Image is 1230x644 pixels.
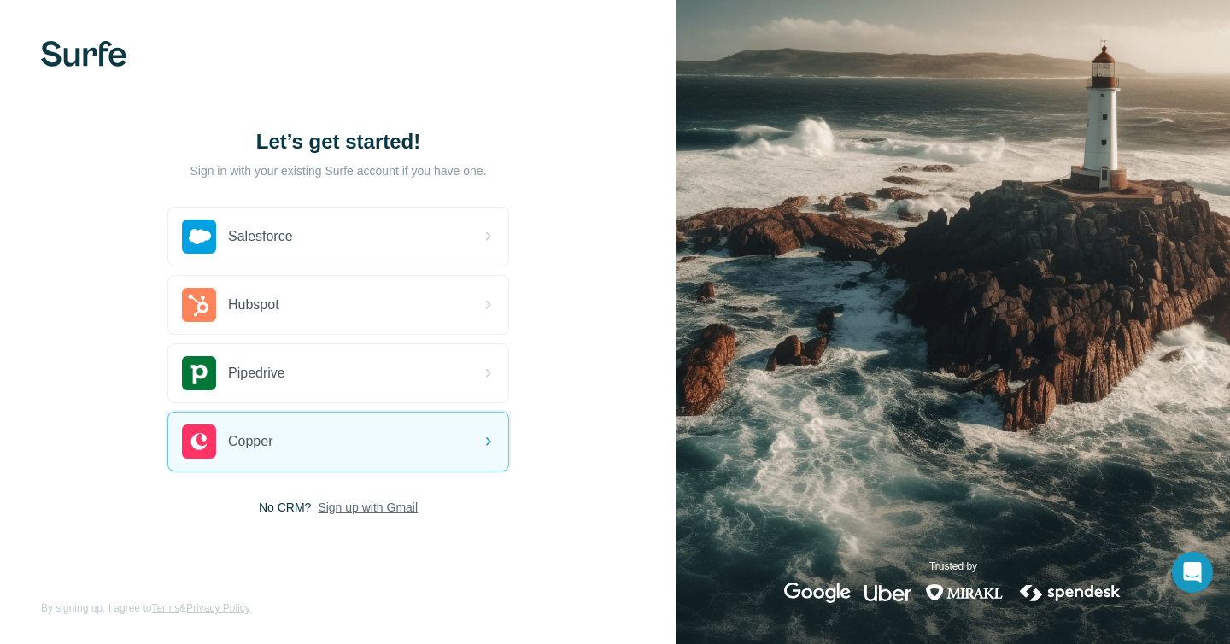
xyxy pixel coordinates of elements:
[182,356,216,390] img: pipedrive's logo
[167,128,509,155] h1: Let’s get started!
[182,220,216,254] img: salesforce's logo
[182,424,216,459] img: copper's logo
[1017,583,1123,603] img: spendesk's logo
[228,363,285,383] span: Pipedrive
[190,162,486,179] p: Sign in with your existing Surfe account if you have one.
[182,288,216,322] img: hubspot's logo
[186,602,250,614] a: Privacy Policy
[925,583,1004,603] img: mirakl's logo
[1172,552,1213,593] div: Open Intercom Messenger
[228,431,272,452] span: Copper
[41,600,250,616] span: By signing up, I agree to &
[228,226,293,247] span: Salesforce
[41,41,126,67] img: Surfe's logo
[864,583,911,603] img: uber's logo
[259,499,311,516] span: No CRM?
[929,559,977,574] p: Trusted by
[228,295,279,315] span: Hubspot
[784,583,851,603] img: google's logo
[318,499,418,516] button: Sign up with Gmail
[151,602,179,614] a: Terms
